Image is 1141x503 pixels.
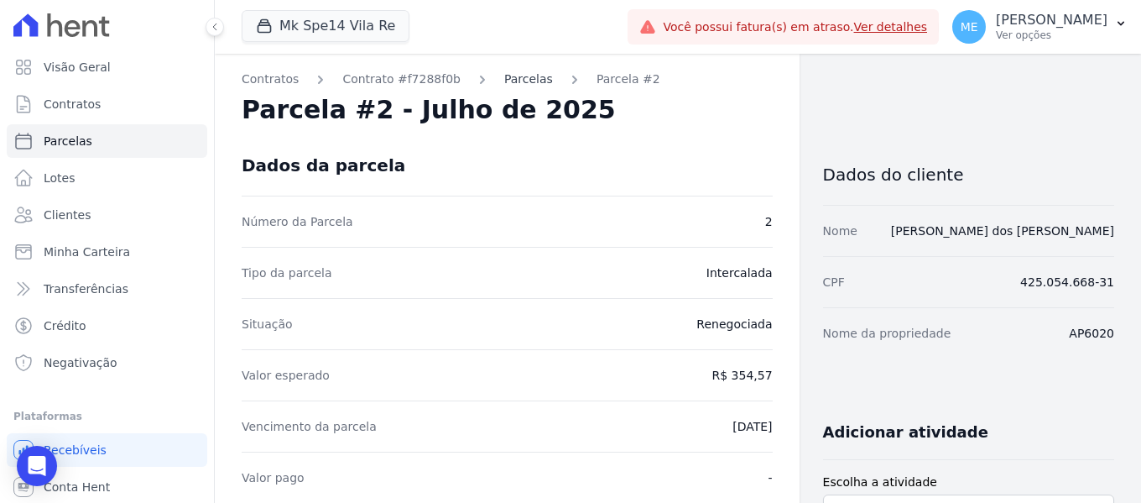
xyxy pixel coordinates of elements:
a: Lotes [7,161,207,195]
button: Mk Spe14 Vila Re [242,10,409,42]
div: Plataformas [13,406,201,427]
dd: 425.054.668-31 [1020,274,1114,291]
span: ME [961,21,978,33]
span: Contratos [44,96,101,113]
a: Contrato #f7288f0b [342,71,461,88]
dd: - [768,469,773,486]
a: Contratos [7,87,207,121]
span: Crédito [44,317,86,334]
p: Ver opções [996,29,1107,42]
span: Negativação [44,354,117,371]
dd: Renegociada [696,316,772,333]
button: ME [PERSON_NAME] Ver opções [939,3,1141,50]
a: Clientes [7,198,207,232]
dt: Nome [823,223,857,239]
a: Recebíveis [7,433,207,467]
span: Conta Hent [44,479,110,495]
span: Recebíveis [44,442,107,458]
p: [PERSON_NAME] [996,12,1107,29]
a: Crédito [7,309,207,343]
a: [PERSON_NAME] dos [PERSON_NAME] [891,224,1114,238]
span: Você possui fatura(s) em atraso. [663,18,927,36]
div: Open Intercom Messenger [17,446,57,486]
dd: R$ 354,57 [712,367,773,384]
dd: 2 [765,213,773,230]
dt: Valor pago [242,469,305,486]
span: Minha Carteira [44,244,130,260]
dd: [DATE] [732,418,772,435]
span: Clientes [44,207,91,223]
h3: Adicionar atividade [823,422,988,443]
dt: Número da Parcela [242,213,353,230]
a: Ver detalhes [854,20,928,34]
span: Visão Geral [44,59,111,76]
h2: Parcela #2 - Julho de 2025 [242,95,616,125]
dt: Situação [242,316,293,333]
dt: Valor esperado [242,367,330,384]
a: Parcelas [504,71,553,88]
dd: Intercalada [706,265,773,281]
div: Dados da parcela [242,155,405,176]
a: Visão Geral [7,50,207,84]
span: Lotes [44,170,76,186]
nav: Breadcrumb [242,71,773,88]
dd: AP6020 [1069,325,1114,342]
a: Minha Carteira [7,235,207,269]
dt: CPF [823,274,845,291]
dt: Vencimento da parcela [242,418,377,435]
a: Negativação [7,346,207,380]
a: Contratos [242,71,299,88]
dt: Nome da propriedade [823,325,951,342]
a: Parcela #2 [597,71,660,88]
span: Transferências [44,280,128,297]
span: Parcelas [44,133,92,149]
a: Transferências [7,272,207,306]
dt: Tipo da parcela [242,265,332,281]
label: Escolha a atividade [823,474,1114,491]
a: Parcelas [7,124,207,158]
h3: Dados do cliente [823,165,1114,185]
